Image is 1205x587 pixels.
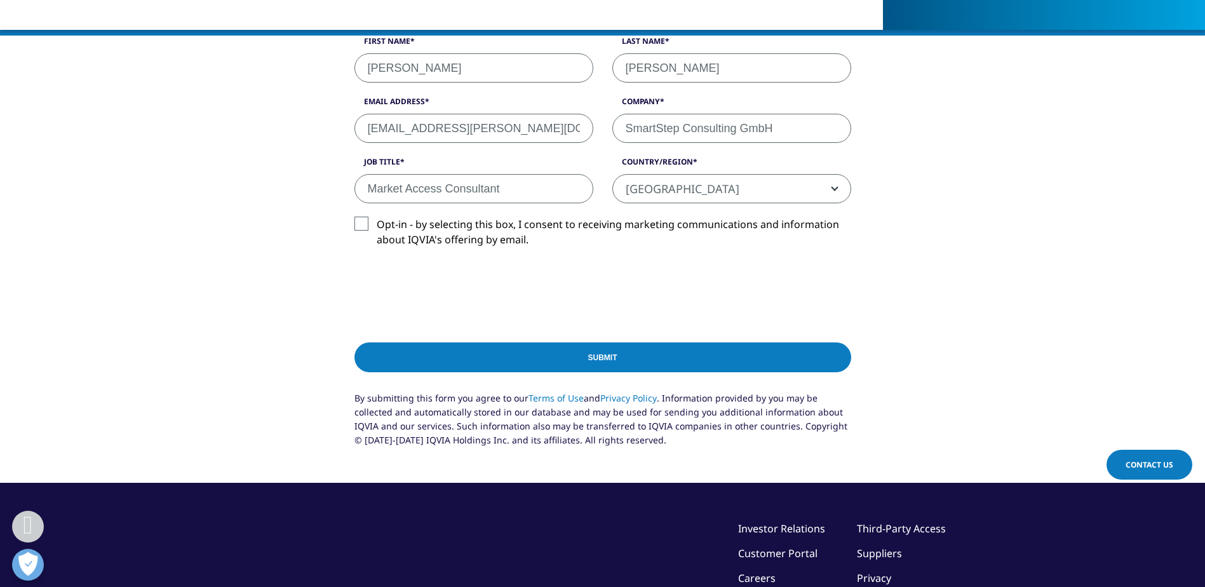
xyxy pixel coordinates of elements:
[1107,450,1192,480] a: Contact Us
[528,392,584,404] a: Terms of Use
[613,175,851,204] span: Germany
[354,156,593,174] label: Job Title
[612,156,851,174] label: Country/Region
[354,267,548,317] iframe: reCAPTCHA
[738,546,818,560] a: Customer Portal
[612,96,851,114] label: Company
[354,36,593,53] label: First Name
[600,392,657,404] a: Privacy Policy
[354,342,851,372] input: Submit
[354,391,851,447] div: By submitting this form you agree to our and . Information provided by you may be collected and a...
[12,549,44,581] button: Präferenzen öffnen
[857,546,902,560] a: Suppliers
[857,522,946,536] a: Third-Party Access
[1126,459,1173,470] span: Contact Us
[612,174,851,203] span: Germany
[738,571,776,585] a: Careers
[738,522,825,536] a: Investor Relations
[354,217,851,254] label: Opt-in - by selecting this box, I consent to receiving marketing communications and information a...
[612,36,851,53] label: Last Name
[857,571,891,585] a: Privacy
[354,96,593,114] label: Email Address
